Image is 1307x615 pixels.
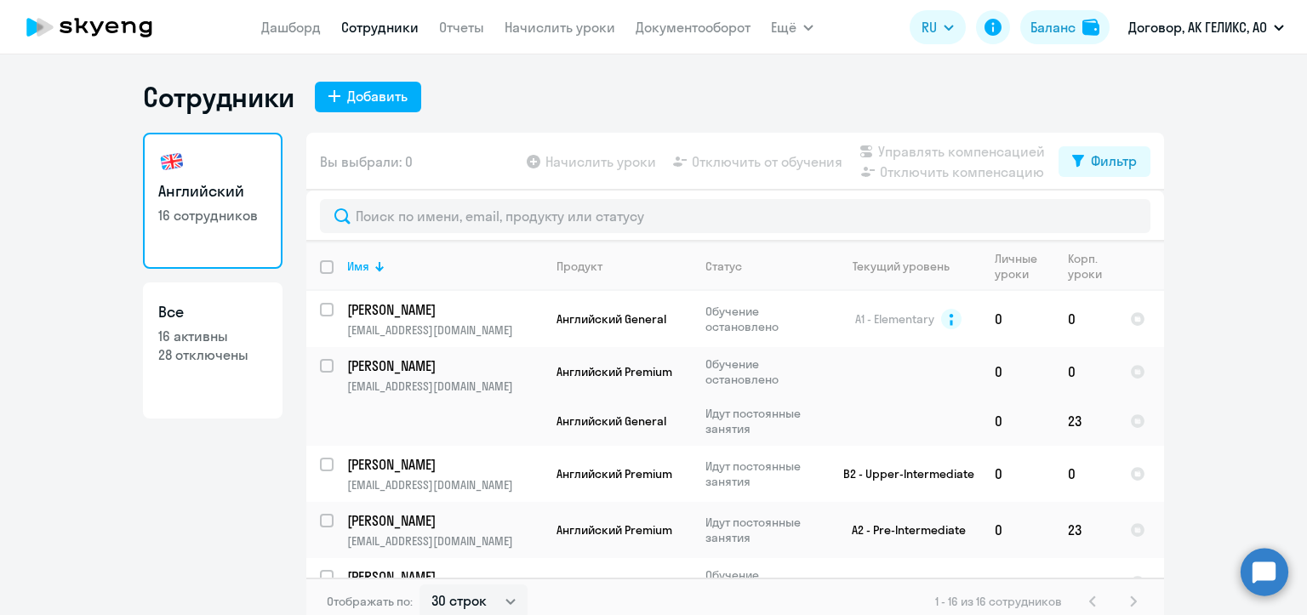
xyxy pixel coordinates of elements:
p: Идут постоянные занятия [705,458,822,489]
p: Идут постоянные занятия [705,406,822,436]
div: Имя [347,259,369,274]
a: Документооборот [636,19,751,36]
a: Все16 активны28 отключены [143,282,283,419]
a: [PERSON_NAME] [347,455,542,474]
span: Ещё [771,17,796,37]
input: Поиск по имени, email, продукту или статусу [320,199,1150,233]
a: [PERSON_NAME] [347,300,542,319]
a: [PERSON_NAME] [347,356,542,375]
p: Обучение остановлено [705,304,822,334]
p: Обучение остановлено [705,567,822,598]
div: Баланс [1030,17,1076,37]
button: Добавить [315,82,421,112]
td: 0 [981,291,1054,347]
p: 16 активны [158,327,267,345]
td: 0 [981,446,1054,502]
td: 23 [1054,502,1116,558]
div: Имя [347,259,542,274]
div: Текущий уровень [836,259,980,274]
button: RU [910,10,966,44]
p: [PERSON_NAME] [347,300,539,319]
span: Английский Premium [556,575,672,590]
a: [PERSON_NAME] [347,511,542,530]
p: Договор, АК ГЕЛИКС, АО [1128,17,1267,37]
span: Английский Premium [556,522,672,538]
a: Отчеты [439,19,484,36]
p: [EMAIL_ADDRESS][DOMAIN_NAME] [347,477,542,493]
button: Балансbalance [1020,10,1110,44]
p: [PERSON_NAME] [347,455,539,474]
p: Идут постоянные занятия [705,515,822,545]
a: [PERSON_NAME] [347,567,542,586]
span: Английский General [556,413,666,429]
button: Фильтр [1059,146,1150,177]
p: [EMAIL_ADDRESS][DOMAIN_NAME] [347,533,542,549]
span: Вы выбрали: 0 [320,151,413,172]
td: 0 [1054,558,1116,607]
div: Добавить [347,86,408,106]
a: Английский16 сотрудников [143,133,283,269]
h3: Все [158,301,267,323]
td: 0 [981,396,1054,446]
img: english [158,148,185,175]
p: [PERSON_NAME] [347,567,539,586]
div: Статус [705,259,742,274]
div: Фильтр [1091,151,1137,171]
div: Текущий уровень [853,259,950,274]
div: Корп. уроки [1068,251,1116,282]
h3: Английский [158,180,267,202]
p: Обучение остановлено [705,356,822,387]
a: Дашборд [261,19,321,36]
span: RU [922,17,937,37]
td: 0 [1054,446,1116,502]
p: 16 сотрудников [158,206,267,225]
span: Английский General [556,311,666,327]
span: 1 - 16 из 16 сотрудников [935,594,1062,609]
td: 0 [981,347,1054,396]
td: 0 [1054,291,1116,347]
p: [PERSON_NAME] [347,356,539,375]
td: B2 - Upper-Intermediate [823,446,981,502]
p: [EMAIL_ADDRESS][DOMAIN_NAME] [347,322,542,338]
td: A2 - Pre-Intermediate [823,502,981,558]
a: Сотрудники [341,19,419,36]
span: A1 - Elementary [855,311,934,327]
span: Отображать по: [327,594,413,609]
p: 28 отключены [158,345,267,364]
span: Английский Premium [556,466,672,481]
div: Личные уроки [995,251,1053,282]
td: 0 [981,558,1054,607]
a: Начислить уроки [505,19,615,36]
td: 0 [981,502,1054,558]
div: Продукт [556,259,602,274]
button: Договор, АК ГЕЛИКС, АО [1120,7,1293,48]
span: Английский Premium [556,364,672,379]
button: Ещё [771,10,813,44]
td: 23 [1054,396,1116,446]
p: [EMAIL_ADDRESS][DOMAIN_NAME] [347,379,542,394]
h1: Сотрудники [143,80,294,114]
td: 0 [1054,347,1116,396]
p: [PERSON_NAME] [347,511,539,530]
img: balance [1082,19,1099,36]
